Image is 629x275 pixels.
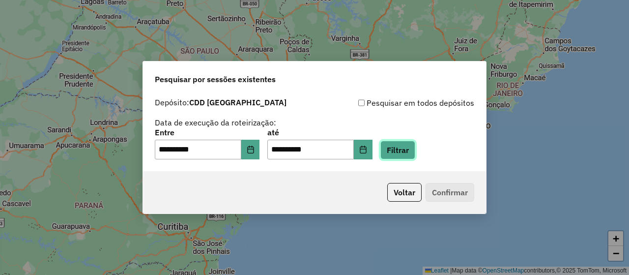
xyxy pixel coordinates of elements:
[155,117,276,128] label: Data de execução da roteirização:
[380,141,415,159] button: Filtrar
[267,126,372,138] label: até
[155,126,259,138] label: Entre
[241,140,260,159] button: Choose Date
[387,183,422,202] button: Voltar
[155,73,276,85] span: Pesquisar por sessões existentes
[155,96,286,108] label: Depósito:
[314,97,474,109] div: Pesquisar em todos depósitos
[354,140,372,159] button: Choose Date
[189,97,286,107] strong: CDD [GEOGRAPHIC_DATA]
